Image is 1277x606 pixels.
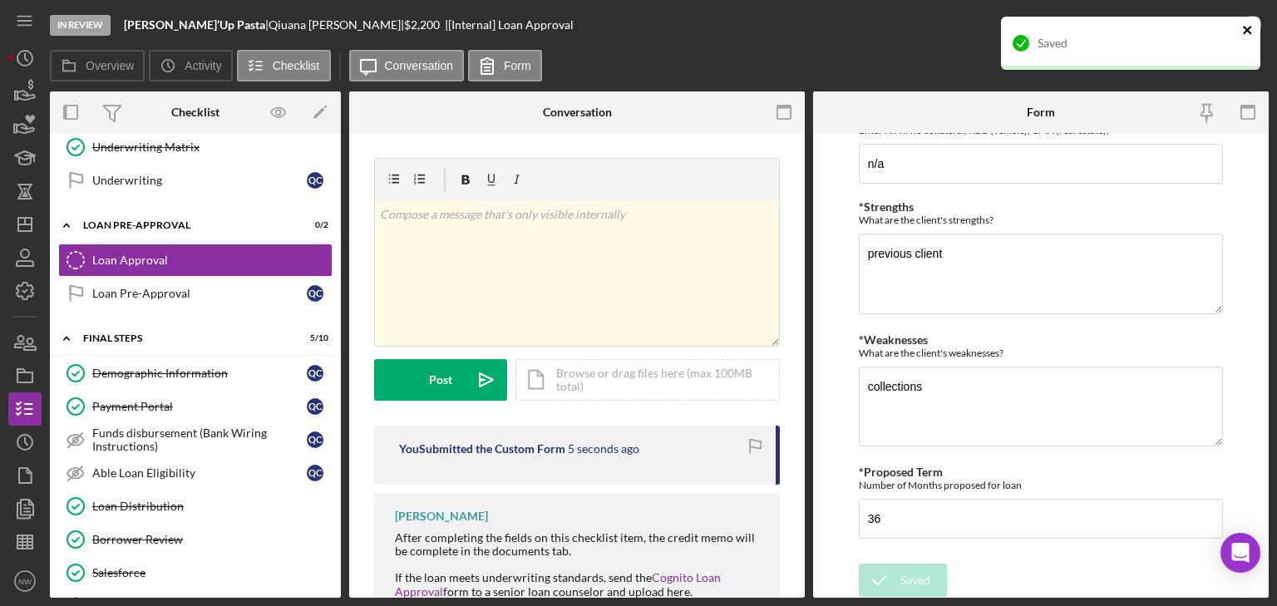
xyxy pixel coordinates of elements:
[83,333,287,343] div: FINAL STEPS
[92,566,332,579] div: Salesforce
[859,200,914,214] label: *Strengths
[1220,533,1260,573] div: Open Intercom Messenger
[307,465,323,481] div: Q C
[58,456,333,490] a: Able Loan EligibilityQC
[92,533,332,546] div: Borrower Review
[859,564,947,597] button: Saved
[385,59,454,72] label: Conversation
[468,50,542,81] button: Form
[1242,23,1254,39] button: close
[374,359,507,401] button: Post
[859,347,1223,359] div: What are the client's weaknesses?
[58,556,333,589] a: Salesforce
[445,18,574,32] div: | [Internal] Loan Approval
[92,400,307,413] div: Payment Portal
[568,442,639,456] time: 2025-09-08 18:19
[92,426,307,453] div: Funds disbursement (Bank Wiring Instructions)
[395,571,763,598] div: If the loan meets underwriting standards, send the form to a senior loan counselor and upload here.
[273,59,320,72] label: Checklist
[859,465,943,479] label: *Proposed Term
[50,15,111,36] div: In Review
[58,164,333,197] a: UnderwritingQC
[50,50,145,81] button: Overview
[543,106,612,119] div: Conversation
[171,106,219,119] div: Checklist
[504,59,531,72] label: Form
[58,357,333,390] a: Demographic InformationQC
[1151,8,1231,42] div: Mark Complete
[58,523,333,556] a: Borrower Review
[18,577,32,586] text: NW
[404,17,440,32] span: $2,200
[92,500,332,513] div: Loan Distribution
[58,131,333,164] a: Underwriting Matrix
[86,59,134,72] label: Overview
[1038,37,1237,50] div: Saved
[92,174,307,187] div: Underwriting
[58,244,333,277] a: Loan Approval
[1134,8,1269,42] button: Mark Complete
[8,564,42,598] button: NW
[92,367,307,380] div: Demographic Information
[58,390,333,423] a: Payment PortalQC
[269,18,404,32] div: Qiuana [PERSON_NAME] |
[92,466,307,480] div: Able Loan Eligibility
[237,50,331,81] button: Checklist
[92,140,332,154] div: Underwriting Matrix
[185,59,221,72] label: Activity
[859,479,1223,491] div: Number of Months proposed for loan
[58,490,333,523] a: Loan Distribution
[859,367,1223,446] textarea: collections
[859,214,1223,226] div: What are the client's strengths?
[399,442,565,456] div: You Submitted the Custom Form
[298,220,328,230] div: 0 / 2
[859,333,928,347] label: *Weaknesses
[859,234,1223,313] textarea: previous client
[58,423,333,456] a: Funds disbursement (Bank Wiring Instructions)QC
[395,570,721,598] a: Cognito Loan Approval
[395,531,763,558] div: After completing the fields on this checklist item, the credit memo will be complete in the docum...
[900,564,930,597] div: Saved
[83,220,287,230] div: Loan Pre-Approval
[307,285,323,302] div: Q C
[395,510,488,523] div: [PERSON_NAME]
[307,172,323,189] div: Q C
[58,277,333,310] a: Loan Pre-ApprovalQC
[349,50,465,81] button: Conversation
[92,254,332,267] div: Loan Approval
[429,359,452,401] div: Post
[124,17,265,32] b: [PERSON_NAME]’Up Pasta
[124,18,269,32] div: |
[307,398,323,415] div: Q C
[92,287,307,300] div: Loan Pre-Approval
[307,365,323,382] div: Q C
[1027,106,1055,119] div: Form
[307,431,323,448] div: Q C
[298,333,328,343] div: 5 / 10
[149,50,232,81] button: Activity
